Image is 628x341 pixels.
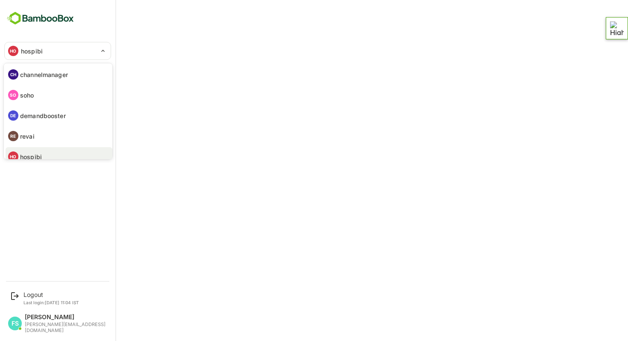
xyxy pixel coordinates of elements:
[610,21,624,35] img: Highperformr Logo
[8,131,18,141] div: RE
[20,91,34,100] p: soho
[8,151,18,162] div: HO
[20,152,42,161] p: hospibi
[20,70,68,79] p: channelmanager
[8,90,18,100] div: SO
[20,111,66,120] p: demandbooster
[20,132,35,141] p: revai
[8,69,18,80] div: CH
[8,110,18,121] div: DE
